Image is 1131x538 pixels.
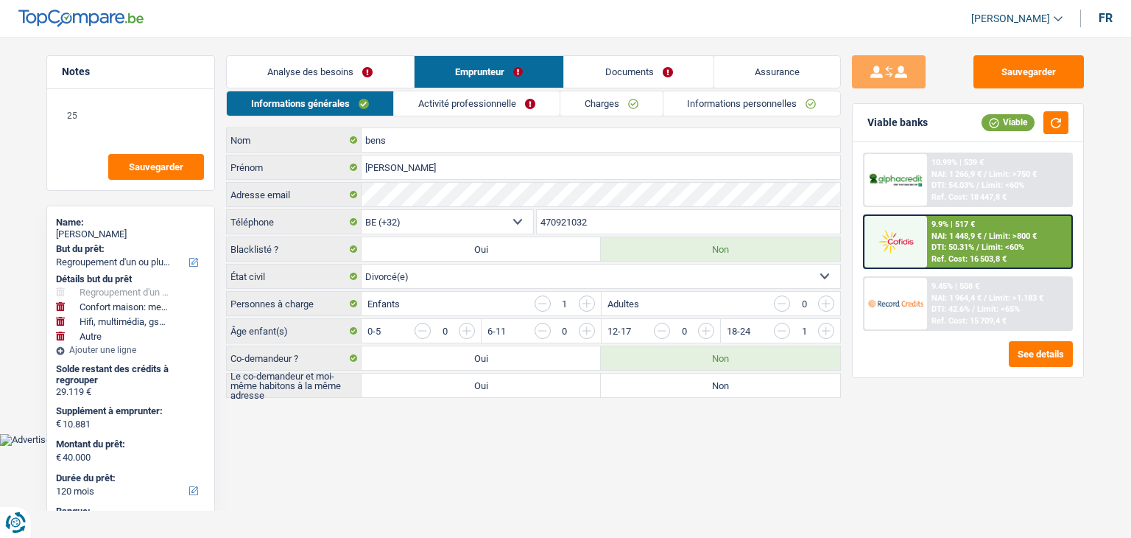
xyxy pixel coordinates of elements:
span: € [56,452,61,464]
span: Limit: <65% [977,304,1020,314]
label: Supplément à emprunter: [56,405,202,417]
span: € [56,418,61,430]
span: Sauvegarder [129,162,183,172]
img: TopCompare Logo [18,10,144,27]
span: / [976,181,979,190]
span: / [976,242,979,252]
div: Détails but du prêt [56,273,205,285]
button: Sauvegarder [973,55,1084,88]
span: [PERSON_NAME] [971,13,1050,25]
span: Limit: >800 € [989,231,1037,241]
div: 0 [438,326,451,336]
span: / [972,304,975,314]
div: Ref. Cost: 15 709,4 € [931,316,1007,326]
span: Limit: >1.183 € [989,293,1043,303]
div: Ref. Cost: 18 447,8 € [931,192,1007,202]
label: Téléphone [227,210,362,234]
label: Co-demandeur ? [227,346,362,370]
label: Enfants [367,299,400,309]
label: Personnes à charge [227,292,362,315]
div: Solde restant des crédits à regrouper [56,363,205,386]
span: / [984,231,987,241]
a: Informations personnelles [663,91,841,116]
label: Non [601,374,840,397]
div: Name: [56,217,205,228]
span: / [984,293,987,303]
label: Âge enfant(s) [227,319,362,343]
a: Informations générales [227,91,393,116]
label: Le co-demandeur et moi-même habitons à la même adresse [227,374,362,397]
label: État civil [227,265,362,288]
span: Limit: <60% [982,181,1024,190]
span: Limit: <60% [982,242,1024,252]
a: Charges [560,91,663,116]
img: Cofidis [868,228,923,255]
span: DTI: 54.03% [931,181,974,190]
label: Montant du prêt: [56,439,202,450]
input: 401020304 [537,210,841,234]
span: NAI: 1 266,9 € [931,170,982,179]
span: Limit: >750 € [989,170,1037,179]
div: Viable [982,114,1035,130]
span: NAI: 1 964,4 € [931,293,982,303]
a: Assurance [714,56,841,88]
label: Adultes [607,299,639,309]
div: 10.99% | 539 € [931,158,984,167]
label: Non [601,346,840,370]
button: See details [1009,341,1073,367]
span: / [984,170,987,179]
a: [PERSON_NAME] [959,7,1063,31]
img: AlphaCredit [868,172,923,189]
a: Activité professionnelle [394,91,560,116]
span: NAI: 1 448,9 € [931,231,982,241]
a: Analyse des besoins [227,56,414,88]
div: 1 [558,299,571,309]
div: 0 [797,299,811,309]
h5: Notes [62,66,200,78]
a: Emprunteur [415,56,564,88]
label: Oui [362,346,601,370]
span: DTI: 42.6% [931,304,970,314]
label: Prénom [227,156,362,179]
img: Record Credits [868,290,923,317]
label: Adresse email [227,183,362,206]
div: fr [1099,11,1113,25]
div: Banque: [56,506,205,517]
div: Ref. Cost: 16 503,8 € [931,254,1007,264]
div: 9.45% | 508 € [931,282,979,291]
label: Oui [362,237,601,261]
div: Ajouter une ligne [56,345,205,355]
div: 29.119 € [56,386,205,398]
button: Sauvegarder [108,154,204,180]
a: Documents [564,56,714,88]
label: 0-5 [367,326,381,336]
div: Viable banks [867,116,928,129]
span: DTI: 50.31% [931,242,974,252]
div: [PERSON_NAME] [56,228,205,240]
label: Oui [362,374,601,397]
label: Durée du prêt: [56,472,202,484]
label: Nom [227,128,362,152]
label: But du prêt: [56,243,202,255]
label: Non [601,237,840,261]
label: Blacklisté ? [227,237,362,261]
div: 9.9% | 517 € [931,220,975,229]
